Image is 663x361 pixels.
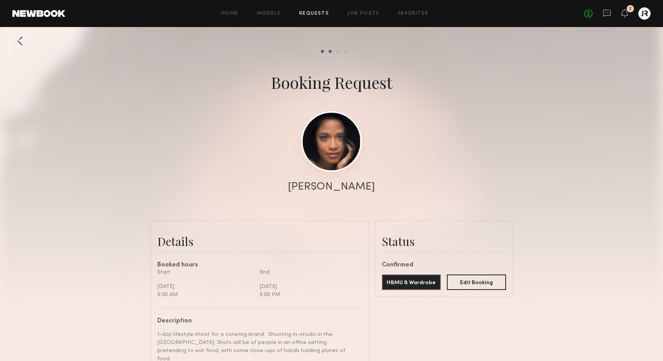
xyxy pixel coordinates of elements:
div: Details [157,234,362,249]
button: H&MU & Wardrobe [382,275,441,290]
div: [DATE] [157,283,254,291]
button: Edit Booking [447,275,506,290]
a: Favorites [398,11,429,16]
div: End: [260,268,356,276]
div: Booking Request [271,71,392,93]
div: [PERSON_NAME] [288,181,375,192]
div: 7 [629,7,632,11]
div: 9:00 AM [157,291,254,299]
div: Confirmed [382,262,506,268]
div: Description [157,318,356,324]
a: Models [257,11,281,16]
div: Status [382,234,506,249]
div: [DATE] [260,283,356,291]
div: Start: [157,268,254,276]
a: Requests [299,11,329,16]
a: Job Posts [348,11,380,16]
a: Home [221,11,239,16]
div: Booked hours [157,262,362,268]
div: 6:00 PM [260,291,356,299]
